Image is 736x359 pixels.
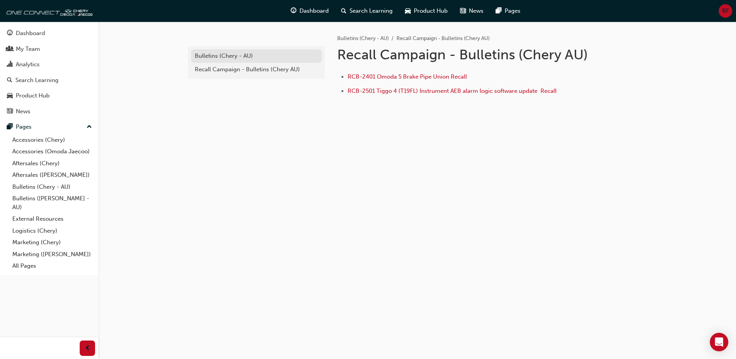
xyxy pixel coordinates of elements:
span: RCB-2501 Tiggo 4 (T19FL) Instrument AEB alarm logic software update ﻿ Recall [348,87,557,94]
div: Pages [16,122,32,131]
img: oneconnect [4,3,92,18]
a: news-iconNews [454,3,490,19]
a: Aftersales (Chery) [9,158,95,169]
span: pages-icon [496,6,502,16]
a: News [3,104,95,119]
a: Product Hub [3,89,95,103]
div: My Team [16,45,40,54]
button: Pages [3,120,95,134]
a: search-iconSearch Learning [335,3,399,19]
a: RCB-2501 Tiggo 4 (T19FL) Instrument AEB alarm logic software update Recall [348,87,557,94]
div: Dashboard [16,29,45,38]
a: Analytics [3,57,95,72]
span: Product Hub [414,7,448,15]
div: Search Learning [15,76,59,85]
span: News [469,7,483,15]
a: Accessories (Omoda Jaecoo) [9,146,95,158]
div: Recall Campaign - Bulletins (Chery AU) [195,65,318,74]
a: Marketing (Chery) [9,237,95,248]
a: External Resources [9,213,95,225]
button: BF [719,4,732,18]
a: car-iconProduct Hub [399,3,454,19]
a: RCB-2401 Omoda 5 Brake Pipe Union Recall [348,73,467,80]
span: BF [722,7,729,15]
span: news-icon [460,6,466,16]
span: search-icon [7,77,12,84]
a: guage-iconDashboard [284,3,335,19]
a: Dashboard [3,26,95,40]
a: pages-iconPages [490,3,527,19]
span: people-icon [7,46,13,53]
span: prev-icon [85,344,90,353]
a: Bulletins (Chery - AU) [191,49,322,63]
button: DashboardMy TeamAnalyticsSearch LearningProduct HubNews [3,25,95,120]
a: All Pages [9,260,95,272]
a: Marketing ([PERSON_NAME]) [9,248,95,260]
div: News [16,107,30,116]
div: Open Intercom Messenger [710,333,728,351]
span: Search Learning [350,7,393,15]
div: Product Hub [16,91,50,100]
span: guage-icon [291,6,296,16]
a: Logistics (Chery) [9,225,95,237]
a: Accessories (Chery) [9,134,95,146]
span: up-icon [87,122,92,132]
span: pages-icon [7,124,13,131]
a: Bulletins (Chery - AU) [337,35,389,42]
a: Bulletins ([PERSON_NAME] - AU) [9,193,95,213]
a: My Team [3,42,95,56]
a: Bulletins (Chery - AU) [9,181,95,193]
li: Recall Campaign - Bulletins (Chery AU) [396,34,490,43]
div: Analytics [16,60,40,69]
span: Dashboard [299,7,329,15]
span: Pages [505,7,520,15]
span: guage-icon [7,30,13,37]
a: Recall Campaign - Bulletins (Chery AU) [191,63,322,76]
h1: Recall Campaign - Bulletins (Chery AU) [337,46,590,63]
span: news-icon [7,108,13,115]
span: car-icon [7,92,13,99]
a: Aftersales ([PERSON_NAME]) [9,169,95,181]
a: Search Learning [3,73,95,87]
span: chart-icon [7,61,13,68]
div: Bulletins (Chery - AU) [195,52,318,60]
span: car-icon [405,6,411,16]
span: search-icon [341,6,346,16]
